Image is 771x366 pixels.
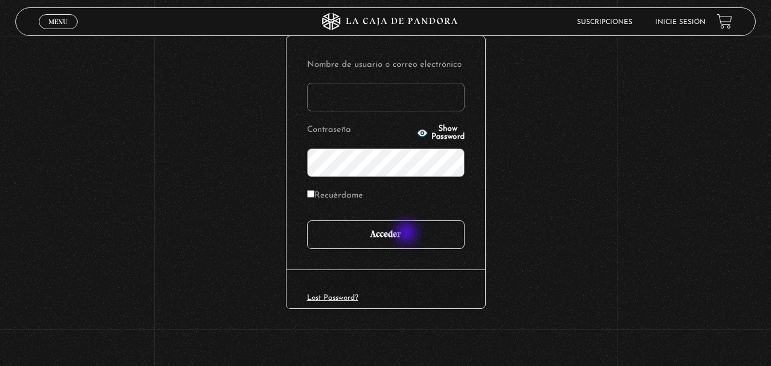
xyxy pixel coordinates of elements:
a: Inicie sesión [655,19,705,26]
span: Menu [49,18,67,25]
input: Recuérdame [307,190,314,198]
input: Acceder [307,220,465,249]
label: Nombre de usuario o correo electrónico [307,57,465,74]
a: View your shopping cart [717,14,732,29]
a: Suscripciones [577,19,632,26]
a: Lost Password? [307,294,358,301]
span: Cerrar [45,28,71,36]
label: Contraseña [307,122,413,139]
span: Show Password [431,125,465,141]
label: Recuérdame [307,187,363,205]
button: Show Password [417,125,465,141]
